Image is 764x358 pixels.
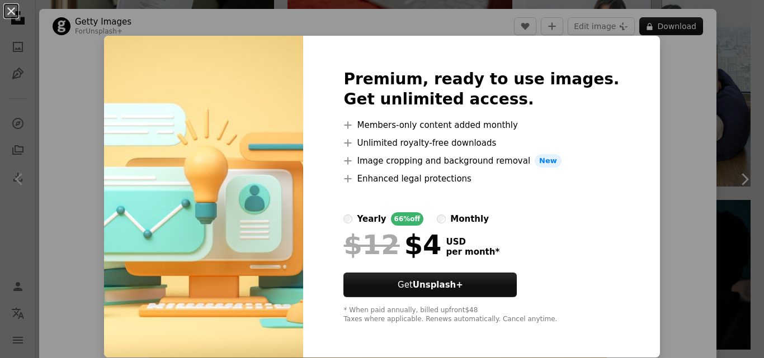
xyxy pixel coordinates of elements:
[343,136,619,150] li: Unlimited royalty-free downloads
[343,154,619,168] li: Image cropping and background removal
[343,230,399,259] span: $12
[104,36,303,357] img: premium_photo-1681487729805-91f220c7da25
[391,212,424,226] div: 66% off
[343,306,619,324] div: * When paid annually, billed upfront $48 Taxes where applicable. Renews automatically. Cancel any...
[437,214,446,223] input: monthly
[446,247,499,257] span: per month *
[413,280,463,290] strong: Unsplash+
[357,212,386,226] div: yearly
[343,118,619,132] li: Members-only content added monthly
[446,237,499,247] span: USD
[343,273,517,297] button: GetUnsplash+
[450,212,489,226] div: monthly
[343,214,352,223] input: yearly66%off
[343,172,619,185] li: Enhanced legal protections
[343,230,441,259] div: $4
[535,154,562,168] span: New
[343,69,619,109] h2: Premium, ready to use images. Get unlimited access.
